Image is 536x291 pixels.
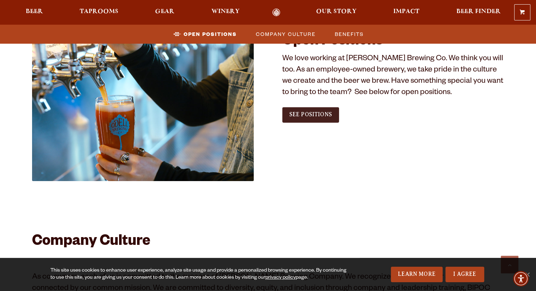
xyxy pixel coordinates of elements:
a: Scroll to top [501,256,518,273]
a: Beer Finder [451,8,505,17]
div: Accessibility Menu [513,271,529,286]
a: Taprooms [75,8,123,17]
a: Gear [150,8,179,17]
a: Benefits [331,29,367,39]
img: Jobs_1 [32,33,254,181]
span: Open Positions [184,29,237,39]
span: Company Culture [256,29,316,39]
a: Learn More [391,267,443,282]
span: Benefits [335,29,364,39]
span: Beer Finder [456,9,500,14]
span: Taprooms [80,9,118,14]
h2: Company Culture [32,234,504,251]
span: Beer [26,9,43,14]
a: Open Positions [169,29,240,39]
span: Impact [393,9,419,14]
a: Beer [21,8,48,17]
div: This site uses cookies to enhance user experience, analyze site usage and provide a personalized ... [50,267,351,281]
a: Impact [389,8,424,17]
a: Company Culture [252,29,319,39]
a: privacy policy [265,275,296,281]
a: Our Story [312,8,361,17]
span: Our Story [316,9,357,14]
span: Winery [211,9,240,14]
span: See Positions [289,111,332,118]
a: Odell Home [263,8,290,17]
p: We love working at [PERSON_NAME] Brewing Co. We think you will too. As an employee-owned brewery,... [282,54,504,99]
a: I Agree [445,267,484,282]
a: Winery [207,8,244,17]
span: Gear [155,9,174,14]
a: See Positions [282,107,339,123]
